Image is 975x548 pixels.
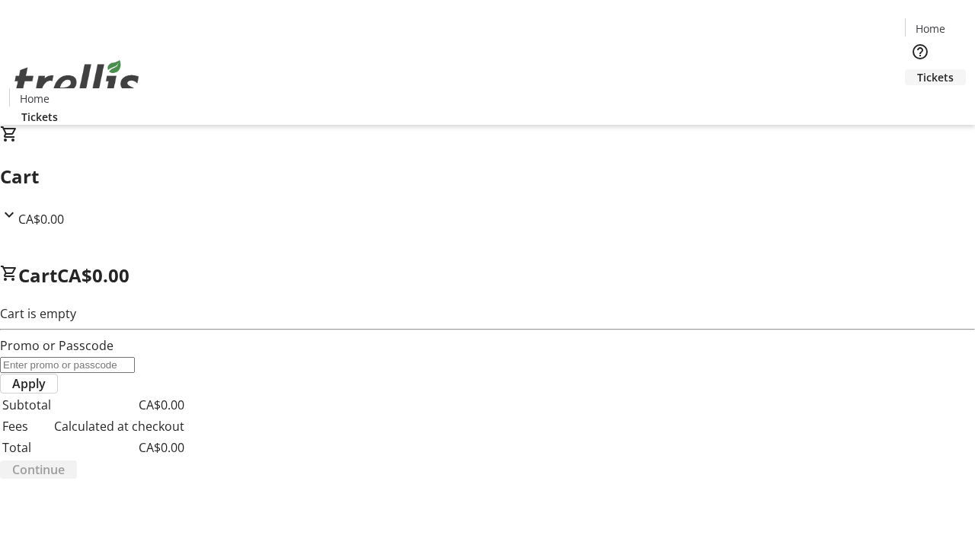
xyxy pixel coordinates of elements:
[905,69,966,85] a: Tickets
[2,438,52,457] td: Total
[917,69,954,85] span: Tickets
[12,374,46,393] span: Apply
[916,21,945,37] span: Home
[9,43,145,119] img: Orient E2E Organization 62PuBA5FJd's Logo
[20,91,50,107] span: Home
[2,395,52,415] td: Subtotal
[21,109,58,125] span: Tickets
[18,211,64,228] span: CA$0.00
[905,37,935,67] button: Help
[906,21,954,37] a: Home
[57,263,129,288] span: CA$0.00
[10,91,59,107] a: Home
[53,438,185,457] td: CA$0.00
[53,416,185,436] td: Calculated at checkout
[53,395,185,415] td: CA$0.00
[9,109,70,125] a: Tickets
[2,416,52,436] td: Fees
[905,85,935,116] button: Cart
